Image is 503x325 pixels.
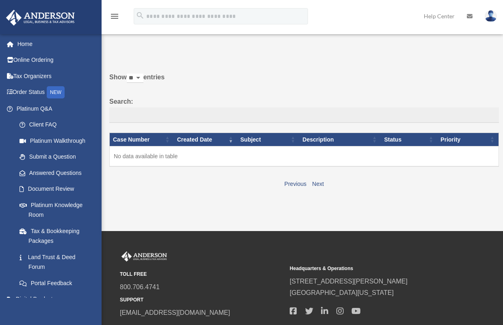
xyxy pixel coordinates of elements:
[6,100,98,117] a: Platinum Q&A
[299,133,381,146] th: Description: activate to sort column ascending
[120,270,284,279] small: TOLL FREE
[290,278,408,285] a: [STREET_ADDRESS][PERSON_NAME]
[109,72,499,91] label: Show entries
[11,197,98,223] a: Platinum Knowledge Room
[136,11,145,20] i: search
[437,133,499,146] th: Priority: activate to sort column ascending
[109,96,499,123] label: Search:
[284,181,306,187] a: Previous
[11,181,98,197] a: Document Review
[290,289,394,296] a: [GEOGRAPHIC_DATA][US_STATE]
[485,10,497,22] img: User Pic
[11,275,98,291] a: Portal Feedback
[120,309,230,316] a: [EMAIL_ADDRESS][DOMAIN_NAME]
[11,165,93,181] a: Answered Questions
[381,133,437,146] th: Status: activate to sort column ascending
[11,249,98,275] a: Land Trust & Deed Forum
[110,11,119,21] i: menu
[110,133,174,146] th: Case Number: activate to sort column ascending
[11,149,98,165] a: Submit a Question
[6,68,102,84] a: Tax Organizers
[237,133,299,146] th: Subject: activate to sort column ascending
[174,133,237,146] th: Created Date: activate to sort column ascending
[110,146,499,167] td: No data available in table
[120,296,284,304] small: SUPPORT
[11,223,98,249] a: Tax & Bookkeeping Packages
[290,264,454,273] small: Headquarters & Operations
[120,284,160,290] a: 800.706.4741
[312,181,324,187] a: Next
[6,36,102,52] a: Home
[47,86,65,98] div: NEW
[11,117,98,133] a: Client FAQ
[110,14,119,21] a: menu
[6,291,102,308] a: Digital Products
[127,74,143,83] select: Showentries
[6,52,102,68] a: Online Ordering
[4,10,77,26] img: Anderson Advisors Platinum Portal
[6,84,102,101] a: Order StatusNEW
[109,107,499,123] input: Search:
[11,133,98,149] a: Platinum Walkthrough
[120,251,169,262] img: Anderson Advisors Platinum Portal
